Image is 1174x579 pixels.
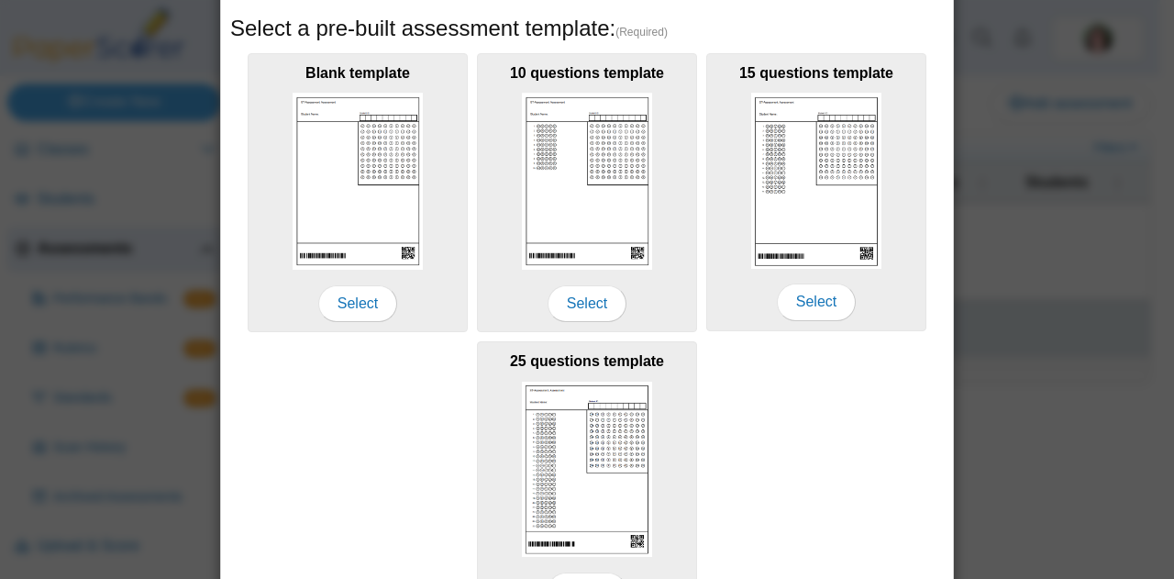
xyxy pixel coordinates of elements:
[293,93,423,270] img: scan_sheet_blank.png
[510,353,664,369] b: 25 questions template
[318,285,397,322] span: Select
[615,25,668,40] span: (Required)
[751,93,881,269] img: scan_sheet_15_questions.png
[548,285,626,322] span: Select
[522,382,652,558] img: scan_sheet_25_questions.png
[777,284,856,320] span: Select
[739,65,893,81] b: 15 questions template
[230,13,944,44] h5: Select a pre-built assessment template:
[305,65,410,81] b: Blank template
[510,65,664,81] b: 10 questions template
[522,93,652,270] img: scan_sheet_10_questions.png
